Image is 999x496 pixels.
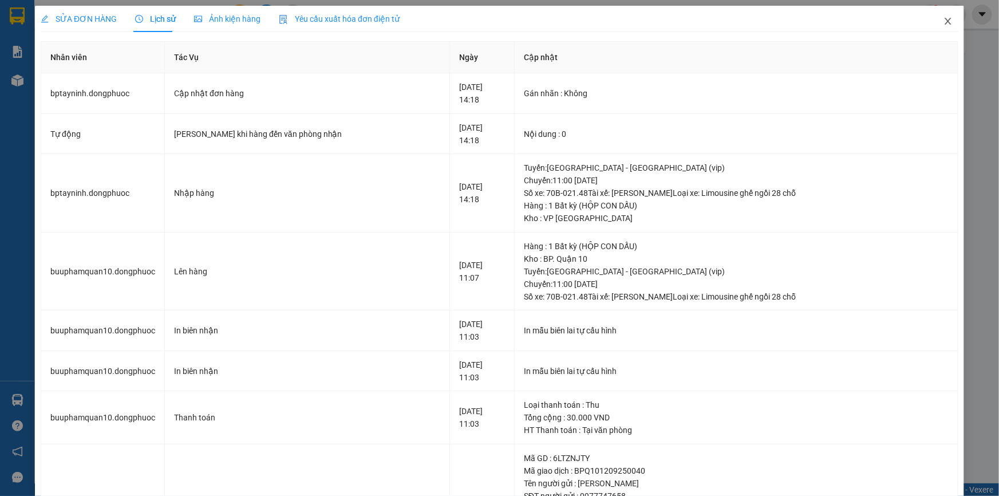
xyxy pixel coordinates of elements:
div: In biên nhận [174,324,440,337]
td: buuphamquan10.dongphuoc [41,310,165,351]
div: Nội dung : 0 [524,128,949,140]
span: Lịch sử [135,14,176,23]
div: Lên hàng [174,265,440,278]
td: buuphamquan10.dongphuoc [41,391,165,444]
div: Tuyến : [GEOGRAPHIC_DATA] - [GEOGRAPHIC_DATA] (vip) Chuyến: 11:00 [DATE] Số xe: 70B-021.48 Tài xế... [524,265,949,303]
th: Nhân viên [41,42,165,73]
div: Hàng : 1 Bất kỳ (HỘP CON DẤU) [524,240,949,253]
span: clock-circle [135,15,143,23]
div: [DATE] 14:18 [459,121,505,147]
th: Tác Vụ [165,42,450,73]
div: [DATE] 14:18 [459,81,505,106]
button: Close [932,6,964,38]
span: picture [194,15,202,23]
div: Tổng cộng : 30.000 VND [524,411,949,424]
th: Ngày [450,42,515,73]
div: Nhập hàng [174,187,440,199]
div: In mẫu biên lai tự cấu hình [524,324,949,337]
td: Tự động [41,114,165,155]
div: [PERSON_NAME] khi hàng đến văn phòng nhận [174,128,440,140]
div: [DATE] 11:03 [459,359,505,384]
div: Thanh toán [174,411,440,424]
span: Ảnh kiện hàng [194,14,260,23]
td: buuphamquan10.dongphuoc [41,233,165,311]
td: bptayninh.dongphuoc [41,154,165,233]
div: Loại thanh toán : Thu [524,399,949,411]
div: Hàng : 1 Bất kỳ (HỘP CON DẤU) [524,199,949,212]
div: Kho : BP. Quận 10 [524,253,949,265]
div: Mã giao dịch : BPQ101209250040 [524,464,949,477]
span: SỬA ĐƠN HÀNG [41,14,117,23]
img: icon [279,15,288,24]
div: Kho : VP [GEOGRAPHIC_DATA] [524,212,949,225]
td: buuphamquan10.dongphuoc [41,351,165,392]
div: In mẫu biên lai tự cấu hình [524,365,949,377]
div: [DATE] 11:07 [459,259,505,284]
div: Tuyến : [GEOGRAPHIC_DATA] - [GEOGRAPHIC_DATA] (vip) Chuyến: 11:00 [DATE] Số xe: 70B-021.48 Tài xế... [524,162,949,199]
div: [DATE] 11:03 [459,405,505,430]
span: close [943,17,953,26]
div: In biên nhận [174,365,440,377]
div: Tên người gửi : [PERSON_NAME] [524,477,949,490]
span: edit [41,15,49,23]
div: [DATE] 14:18 [459,180,505,206]
div: [DATE] 11:03 [459,318,505,343]
span: Yêu cầu xuất hóa đơn điện tử [279,14,400,23]
div: Cập nhật đơn hàng [174,87,440,100]
div: HT Thanh toán : Tại văn phòng [524,424,949,436]
div: Gán nhãn : Không [524,87,949,100]
div: Mã GD : 6LTZNJTY [524,452,949,464]
td: bptayninh.dongphuoc [41,73,165,114]
th: Cập nhật [515,42,958,73]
